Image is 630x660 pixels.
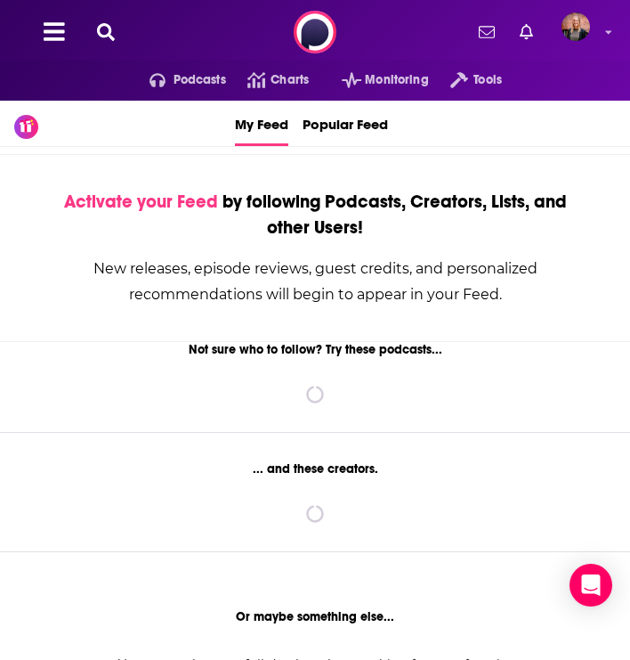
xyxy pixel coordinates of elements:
span: Tools [473,68,502,93]
span: Popular Feed [303,104,388,143]
a: Show notifications dropdown [513,17,540,47]
a: Logged in as kara_new [561,12,601,52]
span: Monitoring [365,68,428,93]
img: Podchaser - Follow, Share and Rate Podcasts [294,11,336,53]
span: My Feed [235,104,288,143]
span: Charts [271,68,309,93]
a: Charts [226,66,309,94]
img: User Profile [561,12,590,41]
button: open menu [128,66,226,94]
span: Activate your Feed [64,191,218,213]
span: Logged in as kara_new [561,12,590,41]
div: New releases, episode reviews, guest credits, and personalized recommendations will begin to appe... [44,256,586,307]
div: by following Podcasts, Creators, Lists, and other Users! [44,189,586,240]
button: open menu [320,66,429,94]
span: Podcasts [174,68,226,93]
a: Popular Feed [303,101,388,146]
a: Show notifications dropdown [472,17,502,47]
a: My Feed [235,101,288,146]
div: Open Intercom Messenger [569,564,612,607]
button: open menu [429,66,502,94]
